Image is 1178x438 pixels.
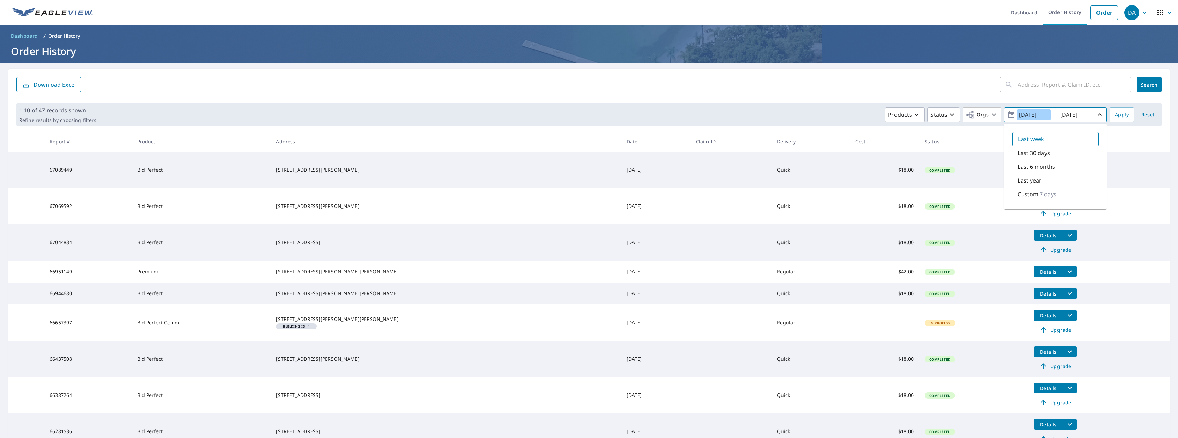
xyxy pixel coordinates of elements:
span: Details [1038,268,1058,275]
em: Building ID [283,325,305,328]
div: Custom7 days [1012,187,1099,201]
td: $18.00 [850,283,919,304]
th: Report # [44,132,131,152]
td: [DATE] [621,152,690,188]
span: Details [1038,349,1058,355]
td: - [850,304,919,341]
a: Order [1090,5,1118,20]
td: Quick [772,152,850,188]
th: Status [919,132,1028,152]
span: Upgrade [1038,326,1073,334]
td: Regular [772,304,850,341]
span: Completed [925,357,954,362]
td: $18.00 [850,152,919,188]
span: Completed [925,393,954,398]
input: yyyy/mm/dd [1017,109,1051,120]
span: Upgrade [1038,246,1073,254]
td: [DATE] [621,188,690,224]
button: filesDropdownBtn-67044834 [1063,230,1077,241]
p: Last week [1018,135,1044,143]
td: Bid Perfect [132,377,271,413]
p: 7 days [1040,190,1056,198]
span: 1 [279,325,314,328]
th: Claim ID [690,132,772,152]
span: Completed [925,240,954,245]
td: Quick [772,188,850,224]
td: Quick [772,377,850,413]
button: detailsBtn-66657397 [1034,310,1063,321]
button: Reset [1137,107,1159,122]
div: [STREET_ADDRESS][PERSON_NAME][PERSON_NAME] [276,290,615,297]
td: 67089449 [44,152,131,188]
p: Last 30 days [1018,149,1050,157]
input: Address, Report #, Claim ID, etc. [1018,75,1131,94]
td: $18.00 [850,341,919,377]
td: 66437508 [44,341,131,377]
p: Refine results by choosing filters [19,117,96,123]
td: [DATE] [621,341,690,377]
span: Completed [925,291,954,296]
span: Details [1038,290,1058,297]
button: - [1004,107,1107,122]
button: detailsBtn-66951149 [1034,266,1063,277]
p: Status [930,111,947,119]
div: [STREET_ADDRESS][PERSON_NAME] [276,166,615,173]
span: - [1007,109,1104,121]
a: Upgrade [1034,244,1077,255]
button: Search [1137,77,1162,92]
span: Upgrade [1038,362,1073,370]
td: $18.00 [850,188,919,224]
p: Order History [48,33,80,39]
p: Products [888,111,912,119]
td: [DATE] [621,377,690,413]
button: Products [885,107,925,122]
span: Completed [925,168,954,173]
div: Last week [1012,132,1099,146]
a: Dashboard [8,30,41,41]
button: filesDropdownBtn-66437508 [1063,346,1077,357]
span: Search [1142,82,1156,88]
li: / [43,32,46,40]
button: filesDropdownBtn-66951149 [1063,266,1077,277]
h1: Order History [8,44,1170,58]
td: [DATE] [621,304,690,341]
button: filesDropdownBtn-66657397 [1063,310,1077,321]
span: Dashboard [11,33,38,39]
td: 66944680 [44,283,131,304]
td: $18.00 [850,224,919,261]
td: Bid Perfect Comm [132,304,271,341]
td: Quick [772,283,850,304]
span: Details [1038,421,1058,428]
div: Last 30 days [1012,146,1099,160]
nav: breadcrumb [8,30,1170,41]
div: Last 6 months [1012,160,1099,174]
div: [STREET_ADDRESS][PERSON_NAME][PERSON_NAME] [276,316,615,323]
td: [DATE] [621,224,690,261]
span: Details [1038,312,1058,319]
button: Apply [1110,107,1134,122]
td: Regular [772,261,850,283]
span: Reset [1140,111,1156,119]
td: $42.00 [850,261,919,283]
div: Last year [1012,174,1099,187]
td: Quick [772,224,850,261]
p: Download Excel [34,81,76,88]
td: Bid Perfect [132,188,271,224]
div: [STREET_ADDRESS] [276,428,615,435]
p: Last 6 months [1018,163,1055,171]
span: Completed [925,204,954,209]
td: 67069592 [44,188,131,224]
div: [STREET_ADDRESS][PERSON_NAME] [276,355,615,362]
button: filesDropdownBtn-66281536 [1063,419,1077,430]
button: detailsBtn-66944680 [1034,288,1063,299]
th: Cost [850,132,919,152]
button: detailsBtn-66437508 [1034,346,1063,357]
div: [STREET_ADDRESS][PERSON_NAME][PERSON_NAME] [276,268,615,275]
td: Bid Perfect [132,283,271,304]
p: Last year [1018,176,1041,185]
div: [STREET_ADDRESS] [276,392,615,399]
th: Address [271,132,621,152]
button: Status [927,107,960,122]
button: filesDropdownBtn-66944680 [1063,288,1077,299]
td: 66657397 [44,304,131,341]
